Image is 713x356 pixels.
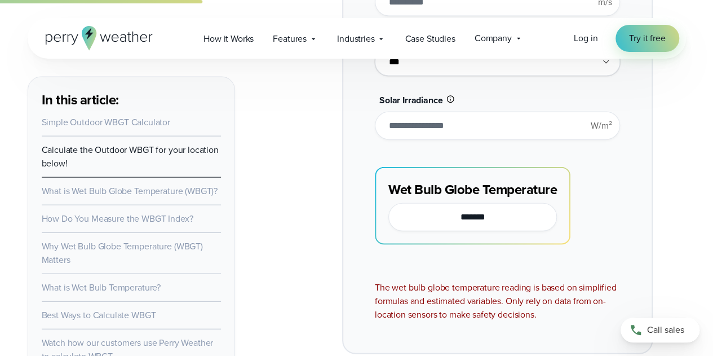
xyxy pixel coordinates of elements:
a: How it Works [194,27,263,50]
a: Best Ways to Calculate WBGT [42,309,156,322]
span: How it Works [203,32,254,46]
span: Solar Irradiance [379,94,443,107]
a: What is Wet Bulb Temperature? [42,281,161,294]
span: Call sales [647,323,684,337]
span: Industries [337,32,374,46]
span: Features [273,32,307,46]
a: Simple Outdoor WBGT Calculator [42,116,170,129]
h3: In this article: [42,91,221,109]
div: The wet bulb globe temperature reading is based on simplified formulas and estimated variables. O... [375,281,620,322]
a: Calculate the Outdoor WBGT for your location below! [42,143,219,170]
a: Case Studies [395,27,464,50]
span: Case Studies [405,32,455,46]
a: What is Wet Bulb Globe Temperature (WBGT)? [42,184,218,197]
span: Company [475,32,512,45]
a: Why Wet Bulb Globe Temperature (WBGT) Matters [42,240,203,266]
a: Call sales [621,318,699,342]
a: How Do You Measure the WBGT Index? [42,212,193,225]
a: Log in [574,32,597,45]
a: Try it free [615,25,679,52]
span: Try it free [629,32,665,45]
